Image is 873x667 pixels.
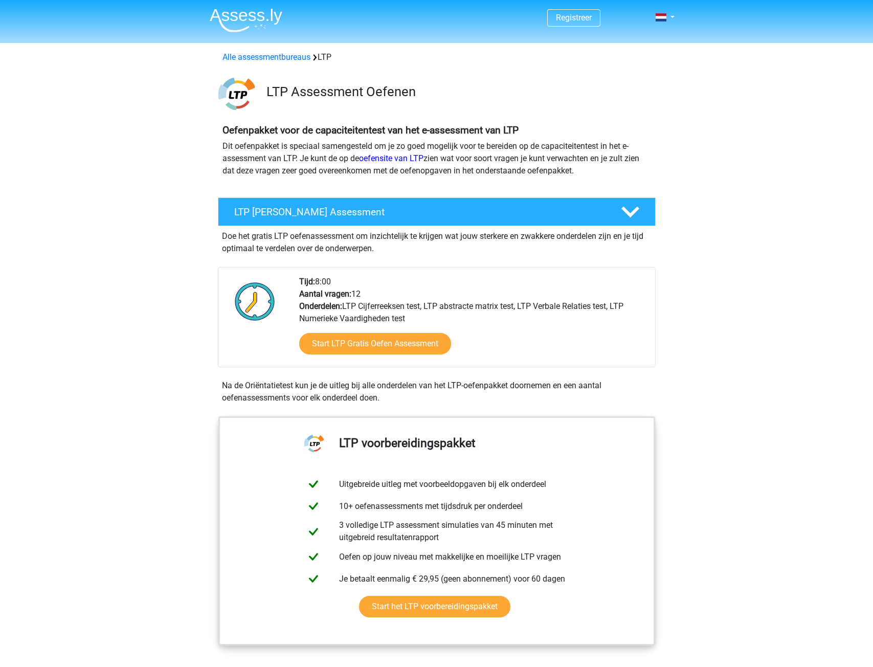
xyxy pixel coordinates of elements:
[299,277,315,286] b: Tijd:
[218,51,655,63] div: LTP
[359,596,510,617] a: Start het LTP voorbereidingspakket
[210,8,282,32] img: Assessly
[214,197,660,226] a: LTP [PERSON_NAME] Assessment
[359,153,423,163] a: oefensite van LTP
[234,206,605,218] h4: LTP [PERSON_NAME] Assessment
[266,84,647,100] h3: LTP Assessment Oefenen
[218,226,656,255] div: Doe het gratis LTP oefenassessment om inzichtelijk te krijgen wat jouw sterkere en zwakkere onder...
[292,276,655,367] div: 8:00 12 LTP Cijferreeksen test, LTP abstracte matrix test, LTP Verbale Relaties test, LTP Numerie...
[299,301,342,311] b: Onderdelen:
[218,76,255,112] img: ltp.png
[222,140,651,177] p: Dit oefenpakket is speciaal samengesteld om je zo goed mogelijk voor te bereiden op de capaciteit...
[222,52,310,62] a: Alle assessmentbureaus
[299,289,351,299] b: Aantal vragen:
[222,124,519,136] b: Oefenpakket voor de capaciteitentest van het e-assessment van LTP
[556,13,592,23] a: Registreer
[229,276,281,327] img: Klok
[299,333,451,354] a: Start LTP Gratis Oefen Assessment
[218,380,656,404] div: Na de Oriëntatietest kun je de uitleg bij alle onderdelen van het LTP-oefenpakket doornemen en ee...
